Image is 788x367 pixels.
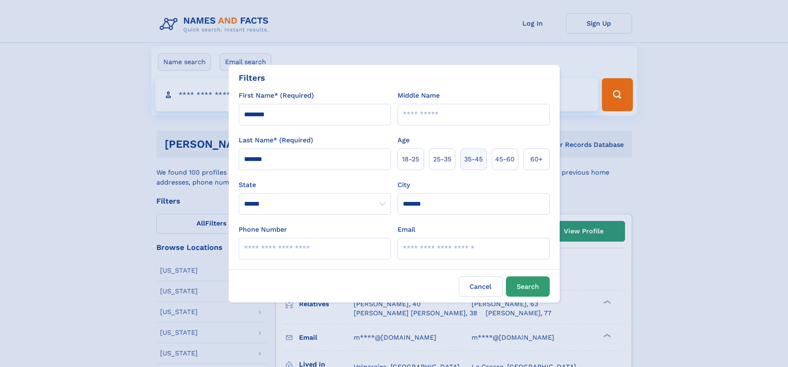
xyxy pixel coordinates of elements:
[459,276,503,297] label: Cancel
[239,225,287,235] label: Phone Number
[239,91,314,101] label: First Name* (Required)
[402,154,419,164] span: 18‑25
[530,154,543,164] span: 60+
[398,180,410,190] label: City
[239,180,391,190] label: State
[398,91,440,101] label: Middle Name
[239,135,313,145] label: Last Name* (Required)
[239,72,265,84] div: Filters
[398,225,415,235] label: Email
[464,154,483,164] span: 35‑45
[433,154,451,164] span: 25‑35
[398,135,410,145] label: Age
[506,276,550,297] button: Search
[495,154,515,164] span: 45‑60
